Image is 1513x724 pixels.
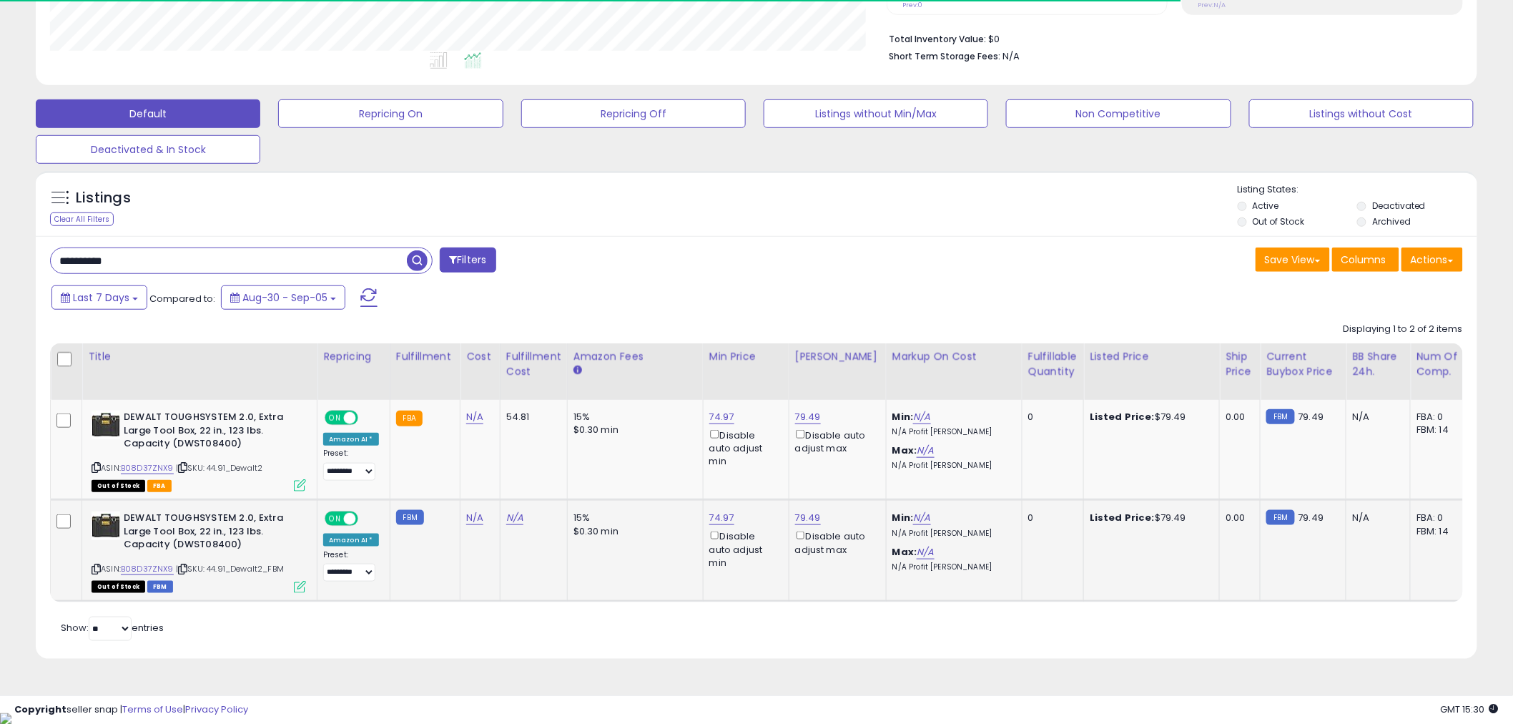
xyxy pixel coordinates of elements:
[124,512,297,555] b: DEWALT TOUGHSYSTEM 2.0, Extra Large Tool Box, 22 in., 123 lbs. Capacity (DWST08400)
[889,29,1452,47] li: $0
[149,292,215,305] span: Compared to:
[1298,511,1324,524] span: 79.49
[1341,253,1386,267] span: Columns
[147,480,172,492] span: FBA
[1332,248,1399,272] button: Columns
[573,525,692,538] div: $0.30 min
[1298,410,1324,424] span: 79.49
[1249,99,1474,128] button: Listings without Cost
[917,545,934,559] a: N/A
[795,427,875,455] div: Disable auto adjust max
[92,581,145,593] span: All listings that are currently out of stock and unavailable for purchase on Amazon
[14,703,66,716] strong: Copyright
[902,1,922,9] small: Prev: 0
[892,427,1011,437] p: N/A Profit [PERSON_NAME]
[1226,512,1249,524] div: 0.00
[1090,410,1155,424] b: Listed Price:
[506,411,556,424] div: 54.81
[121,462,174,474] a: B08D37ZNX9
[1416,512,1464,524] div: FBA: 0
[176,563,284,574] span: | SKU: 44.91_Dewalt2_FBM
[709,511,734,525] a: 74.97
[892,562,1011,572] p: N/A Profit [PERSON_NAME]
[1372,215,1411,228] label: Archived
[185,703,248,716] a: Privacy Policy
[892,529,1011,539] p: N/A Profit [PERSON_NAME]
[92,411,120,439] img: 411H+Uk8MCL._SL40_.jpg
[917,444,934,458] a: N/A
[892,511,914,524] b: Min:
[889,33,986,45] b: Total Inventory Value:
[326,412,344,424] span: ON
[1090,411,1208,424] div: $79.49
[573,411,692,424] div: 15%
[892,410,914,424] b: Min:
[506,511,523,525] a: N/A
[92,512,306,591] div: ASIN:
[1198,1,1226,9] small: Prev: N/A
[709,349,783,364] div: Min Price
[176,462,262,474] span: | SKU: 44.91_Dewalt2
[92,512,120,540] img: 411H+Uk8MCL._SL40_.jpg
[795,511,821,525] a: 79.49
[1344,323,1463,336] div: Displaying 1 to 2 of 2 items
[1441,703,1499,716] span: 2025-09-13 15:30 GMT
[466,410,483,424] a: N/A
[124,411,297,454] b: DEWALT TOUGHSYSTEM 2.0, Extra Large Tool Box, 22 in., 123 lbs. Capacity (DWST08400)
[1416,525,1464,538] div: FBM: 14
[396,510,424,525] small: FBM
[1266,349,1340,379] div: Current Buybox Price
[1256,248,1330,272] button: Save View
[323,433,379,446] div: Amazon AI *
[709,529,778,569] div: Disable auto adjust min
[323,534,379,547] div: Amazon AI *
[709,410,734,424] a: 74.97
[1416,349,1469,379] div: Num of Comp.
[278,99,503,128] button: Repricing On
[1352,512,1399,524] div: N/A
[36,135,260,164] button: Deactivated & In Stock
[1266,510,1294,525] small: FBM
[795,410,821,424] a: 79.49
[14,703,248,717] div: seller snap | |
[323,349,384,364] div: Repricing
[1416,411,1464,424] div: FBA: 0
[1238,183,1477,197] p: Listing States:
[889,50,1000,62] b: Short Term Storage Fees:
[466,349,494,364] div: Cost
[573,512,692,524] div: 15%
[440,248,496,273] button: Filters
[396,411,423,426] small: FBA
[795,349,880,364] div: [PERSON_NAME]
[573,364,582,377] small: Amazon Fees.
[573,349,697,364] div: Amazon Fees
[242,290,327,305] span: Aug-30 - Sep-05
[892,444,917,457] b: Max:
[892,461,1011,471] p: N/A Profit [PERSON_NAME]
[121,563,174,575] a: B08D37ZNX9
[147,581,173,593] span: FBM
[1352,411,1399,424] div: N/A
[356,513,379,525] span: OFF
[76,188,131,208] h5: Listings
[1226,411,1249,424] div: 0.00
[1002,49,1020,63] span: N/A
[913,511,930,525] a: N/A
[1401,248,1463,272] button: Actions
[122,703,183,716] a: Terms of Use
[466,511,483,525] a: N/A
[795,529,875,557] div: Disable auto adjust max
[1226,349,1254,379] div: Ship Price
[50,212,114,226] div: Clear All Filters
[73,290,129,305] span: Last 7 Days
[913,410,930,424] a: N/A
[1253,215,1305,228] label: Out of Stock
[1372,200,1426,212] label: Deactivated
[396,349,454,364] div: Fulfillment
[323,449,379,481] div: Preset:
[1028,349,1078,379] div: Fulfillable Quantity
[1090,511,1155,524] b: Listed Price:
[36,99,260,128] button: Default
[92,480,145,492] span: All listings that are currently out of stock and unavailable for purchase on Amazon
[92,411,306,490] div: ASIN:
